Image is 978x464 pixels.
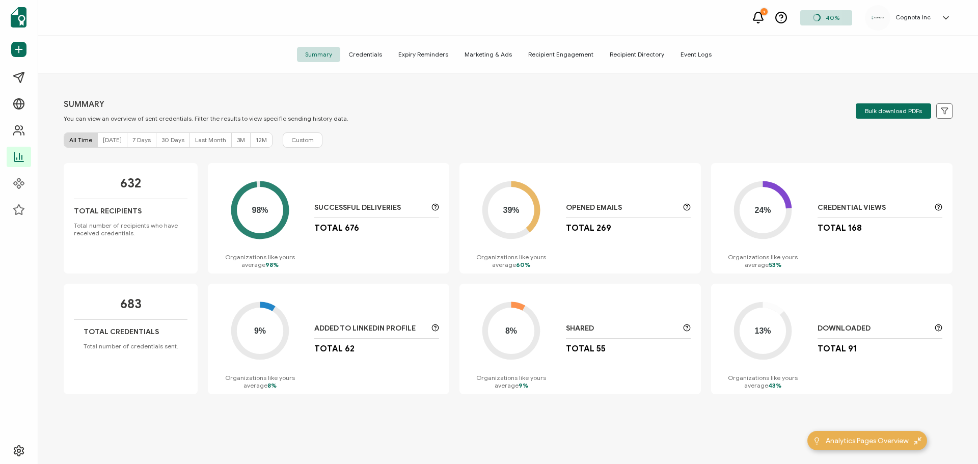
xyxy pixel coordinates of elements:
[267,381,277,389] span: 8%
[314,344,355,354] p: Total 62
[768,381,781,389] span: 43%
[265,261,279,268] span: 98%
[566,344,606,354] p: Total 55
[218,253,302,268] p: Organizations like yours average
[818,324,930,333] p: Downloaded
[818,223,862,233] p: Total 168
[256,136,267,144] span: 12M
[566,223,611,233] p: Total 269
[11,7,26,28] img: sertifier-logomark-colored.svg
[721,374,805,389] p: Organizations like yours average
[865,108,922,114] span: Bulk download PDFs
[566,324,678,333] p: Shared
[103,136,122,144] span: [DATE]
[826,14,839,21] span: 40%
[84,342,178,350] p: Total number of credentials sent.
[340,47,390,62] span: Credentials
[314,324,426,333] p: Added to LinkedIn Profile
[120,176,141,191] p: 632
[314,223,359,233] p: Total 676
[470,374,553,389] p: Organizations like yours average
[237,136,245,144] span: 3M
[566,203,678,212] p: Opened Emails
[218,374,302,389] p: Organizations like yours average
[291,135,314,145] span: Custom
[520,47,602,62] span: Recipient Engagement
[470,253,553,268] p: Organizations like yours average
[769,261,781,268] span: 53%
[760,8,768,15] div: 1
[84,327,159,336] p: Total Credentials
[818,203,930,212] p: Credential Views
[120,296,142,312] p: 683
[516,261,530,268] span: 60%
[161,136,184,144] span: 30 Days
[826,435,909,446] span: Analytics Pages Overview
[64,115,348,122] p: You can view an overview of sent credentials. Filter the results to view specific sending history...
[519,381,528,389] span: 9%
[856,103,931,119] button: Bulk download PDFs
[721,253,805,268] p: Organizations like yours average
[74,222,187,237] p: Total number of recipients who have received credentials.
[195,136,226,144] span: Last Month
[895,14,931,21] h5: Cognota Inc
[297,47,340,62] span: Summary
[818,344,857,354] p: Total 91
[602,47,672,62] span: Recipient Directory
[69,136,92,144] span: All Time
[283,132,322,148] button: Custom
[314,203,426,212] p: Successful Deliveries
[64,99,348,110] p: SUMMARY
[870,14,885,21] img: 31e4a825-8681-42d3-bc30-a5607703972f.png
[927,415,978,464] iframe: Chat Widget
[132,136,151,144] span: 7 Days
[672,47,720,62] span: Event Logs
[390,47,456,62] span: Expiry Reminders
[456,47,520,62] span: Marketing & Ads
[914,437,921,445] img: minimize-icon.svg
[74,207,142,215] p: Total Recipients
